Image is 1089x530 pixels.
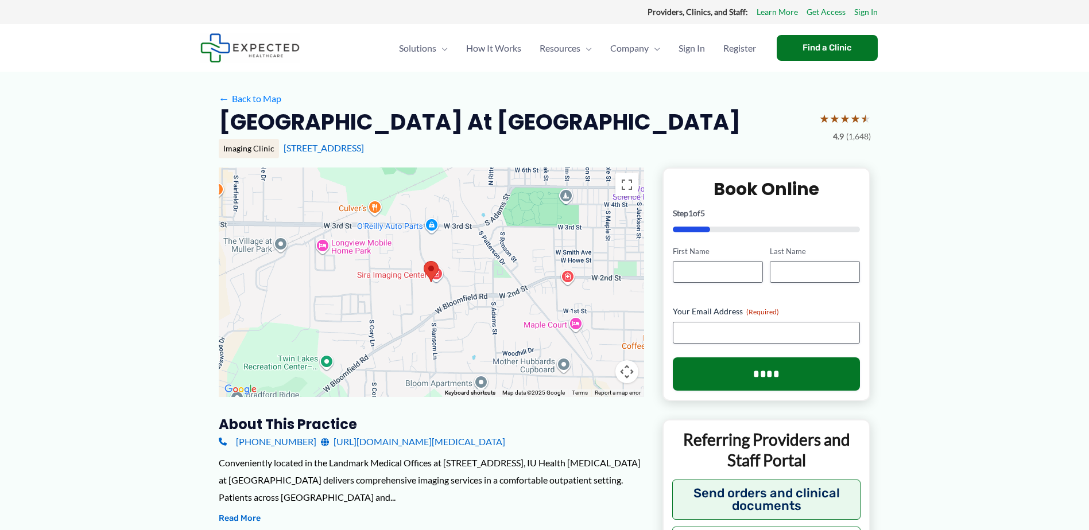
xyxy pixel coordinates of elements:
[219,139,279,158] div: Imaging Clinic
[770,246,860,257] label: Last Name
[390,28,457,68] a: SolutionsMenu Toggle
[700,208,705,218] span: 5
[530,28,601,68] a: ResourcesMenu Toggle
[610,28,649,68] span: Company
[850,108,861,129] span: ★
[673,246,763,257] label: First Name
[219,512,261,525] button: Read More
[222,382,259,397] a: Open this area in Google Maps (opens a new window)
[222,382,259,397] img: Google
[436,28,448,68] span: Menu Toggle
[595,389,641,396] a: Report a map error
[601,28,669,68] a: CompanyMenu Toggle
[723,28,756,68] span: Register
[615,360,638,383] button: Map camera controls
[833,129,844,144] span: 4.9
[846,129,871,144] span: (1,648)
[219,433,316,450] a: [PHONE_NUMBER]
[854,5,878,20] a: Sign In
[688,208,693,218] span: 1
[540,28,580,68] span: Resources
[669,28,714,68] a: Sign In
[219,93,230,104] span: ←
[673,209,861,217] p: Step of
[757,5,798,20] a: Learn More
[502,389,565,396] span: Map data ©2025 Google
[861,108,871,129] span: ★
[830,108,840,129] span: ★
[746,307,779,316] span: (Required)
[200,33,300,63] img: Expected Healthcare Logo - side, dark font, small
[284,142,364,153] a: [STREET_ADDRESS]
[390,28,765,68] nav: Primary Site Navigation
[777,35,878,61] a: Find a Clinic
[580,28,592,68] span: Menu Toggle
[673,306,861,317] label: Your Email Address
[615,173,638,196] button: Toggle fullscreen view
[840,108,850,129] span: ★
[673,178,861,200] h2: Book Online
[672,480,861,520] button: Send orders and clinical documents
[445,389,495,397] button: Keyboard shortcuts
[572,389,588,396] a: Terms (opens in new tab)
[457,28,530,68] a: How It Works
[807,5,846,20] a: Get Access
[819,108,830,129] span: ★
[649,28,660,68] span: Menu Toggle
[219,415,644,433] h3: About this practice
[219,454,644,505] div: Conveniently located in the Landmark Medical Offices at [STREET_ADDRESS], IU Health [MEDICAL_DATA...
[714,28,765,68] a: Register
[321,433,505,450] a: [URL][DOMAIN_NAME][MEDICAL_DATA]
[672,429,861,471] p: Referring Providers and Staff Portal
[399,28,436,68] span: Solutions
[219,108,741,136] h2: [GEOGRAPHIC_DATA] at [GEOGRAPHIC_DATA]
[219,90,281,107] a: ←Back to Map
[648,7,748,17] strong: Providers, Clinics, and Staff:
[679,28,705,68] span: Sign In
[466,28,521,68] span: How It Works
